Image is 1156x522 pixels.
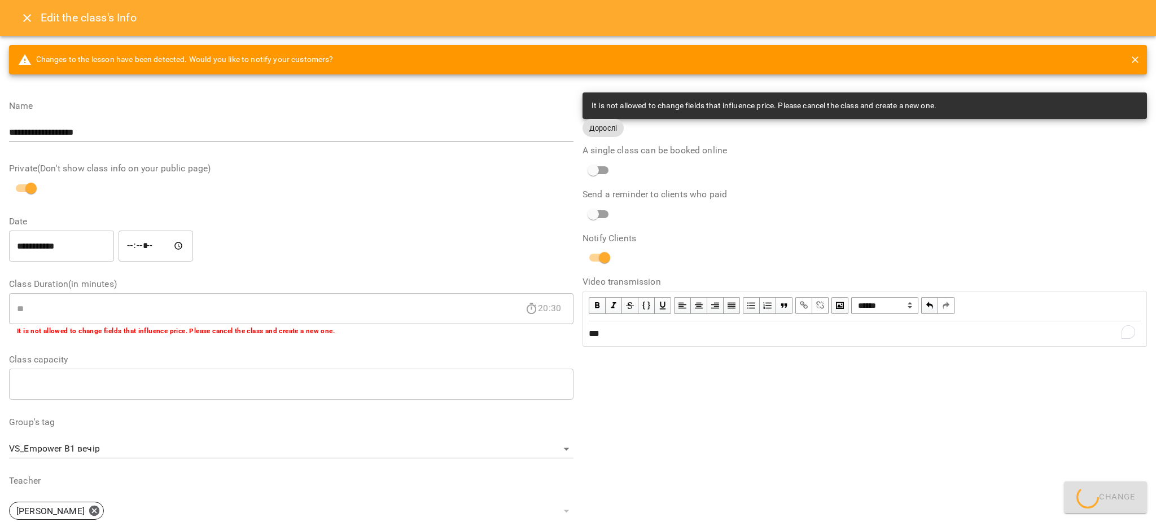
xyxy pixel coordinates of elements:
label: Private(Don't show class info on your public page) [9,164,573,173]
button: Strikethrough [622,297,638,314]
button: Undo [921,297,938,314]
div: It is not allowed to change fields that influence price. Please cancel the class and create a new... [592,96,936,116]
label: Class capacity [9,355,573,364]
button: Align Left [674,297,691,314]
button: UL [743,297,760,314]
button: Align Right [707,297,724,314]
label: Group's tag [9,418,573,427]
span: Changes to the lesson have been detected. Would you like to notify your customers? [18,53,334,67]
label: Class Duration(in minutes) [9,280,573,289]
select: Block type [851,297,918,314]
button: Redo [938,297,954,314]
div: To enrich screen reader interactions, please activate Accessibility in Grammarly extension settings [584,322,1146,346]
b: It is not allowed to change fields that influence price. Please cancel the class and create a new... [17,327,335,335]
label: A single class can be booked online [583,146,1147,155]
button: close [1128,52,1142,67]
label: Send a reminder to clients who paid [583,190,1147,199]
button: Align Center [691,297,707,314]
span: Дорослі [583,123,624,134]
button: Underline [655,297,671,314]
button: Image [831,297,848,314]
h6: Edit the class's Info [41,9,137,26]
button: Link [795,297,812,314]
button: Blockquote [776,297,792,314]
div: [PERSON_NAME] [9,502,104,520]
button: Remove Link [812,297,829,314]
button: Close [14,5,41,32]
label: Teacher [9,476,573,485]
label: Name [9,101,573,110]
label: Date [9,217,573,226]
label: Notify Clients [583,234,1147,243]
span: Normal [851,297,918,314]
button: Align Justify [724,297,740,314]
button: Italic [606,297,622,314]
button: Monospace [638,297,655,314]
button: OL [760,297,776,314]
label: Video transmission [583,277,1147,286]
button: Bold [589,297,606,314]
div: VS_Empower B1 вечір [9,440,573,458]
p: [PERSON_NAME] [16,505,85,518]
